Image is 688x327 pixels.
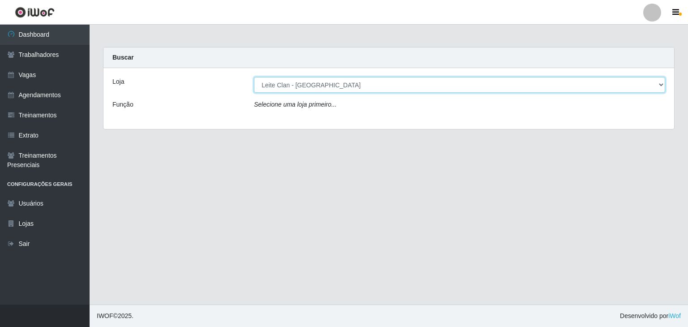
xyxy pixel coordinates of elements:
[254,101,336,108] i: Selecione uma loja primeiro...
[97,312,113,319] span: IWOF
[112,77,124,86] label: Loja
[112,100,133,109] label: Função
[668,312,681,319] a: iWof
[15,7,55,18] img: CoreUI Logo
[97,311,133,321] span: © 2025 .
[112,54,133,61] strong: Buscar
[620,311,681,321] span: Desenvolvido por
